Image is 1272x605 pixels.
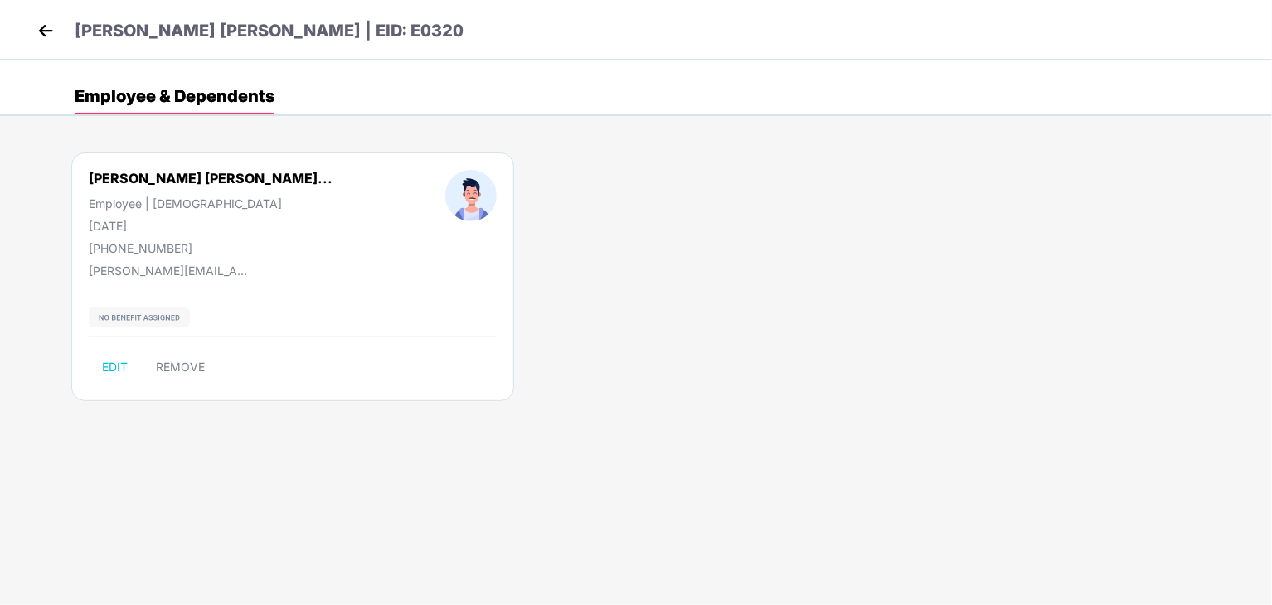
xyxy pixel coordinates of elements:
[75,18,464,44] p: [PERSON_NAME] [PERSON_NAME] | EID: E0320
[89,264,255,278] div: [PERSON_NAME][EMAIL_ADDRESS][PERSON_NAME][DOMAIN_NAME]
[75,88,274,104] div: Employee & Dependents
[33,18,58,43] img: back
[89,219,333,233] div: [DATE]
[156,361,205,374] span: REMOVE
[102,361,128,374] span: EDIT
[89,354,141,380] button: EDIT
[445,170,497,221] img: profileImage
[89,196,333,211] div: Employee | [DEMOGRAPHIC_DATA]
[89,307,190,327] img: svg+xml;base64,PHN2ZyB4bWxucz0iaHR0cDovL3d3dy53My5vcmcvMjAwMC9zdmciIHdpZHRoPSIxMjIiIGhlaWdodD0iMj...
[143,354,218,380] button: REMOVE
[89,170,333,186] div: [PERSON_NAME] [PERSON_NAME]...
[89,241,333,255] div: [PHONE_NUMBER]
